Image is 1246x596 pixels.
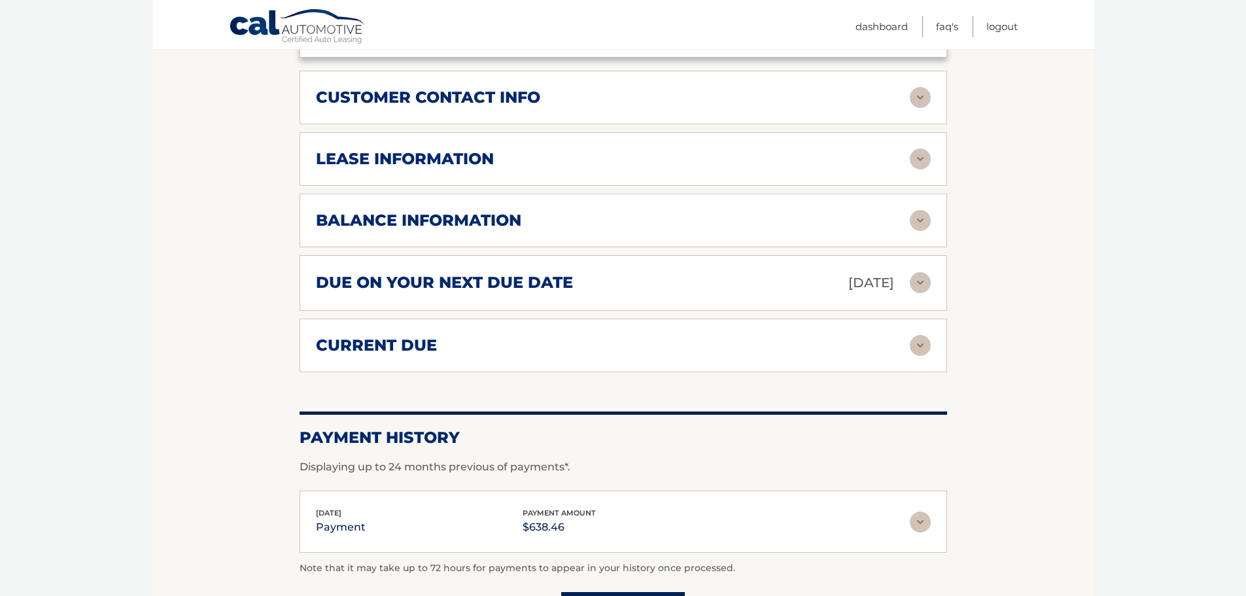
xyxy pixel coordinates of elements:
a: Cal Automotive [229,9,366,46]
span: [DATE] [316,508,341,517]
p: [DATE] [848,272,894,294]
p: Note that it may take up to 72 hours for payments to appear in your history once processed. [300,561,947,576]
p: payment [316,518,366,536]
img: accordion-rest.svg [910,87,931,108]
img: accordion-rest.svg [910,512,931,533]
h2: due on your next due date [316,273,573,292]
img: accordion-rest.svg [910,149,931,169]
h2: customer contact info [316,88,540,107]
h2: current due [316,336,437,355]
a: Logout [986,16,1018,37]
h2: lease information [316,149,494,169]
h2: balance information [316,211,521,230]
p: Displaying up to 24 months previous of payments*. [300,459,947,475]
h2: Payment History [300,428,947,447]
img: accordion-rest.svg [910,335,931,356]
a: Dashboard [856,16,908,37]
p: $638.46 [523,518,596,536]
img: accordion-rest.svg [910,272,931,293]
span: payment amount [523,508,596,517]
a: FAQ's [936,16,958,37]
img: accordion-rest.svg [910,210,931,231]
